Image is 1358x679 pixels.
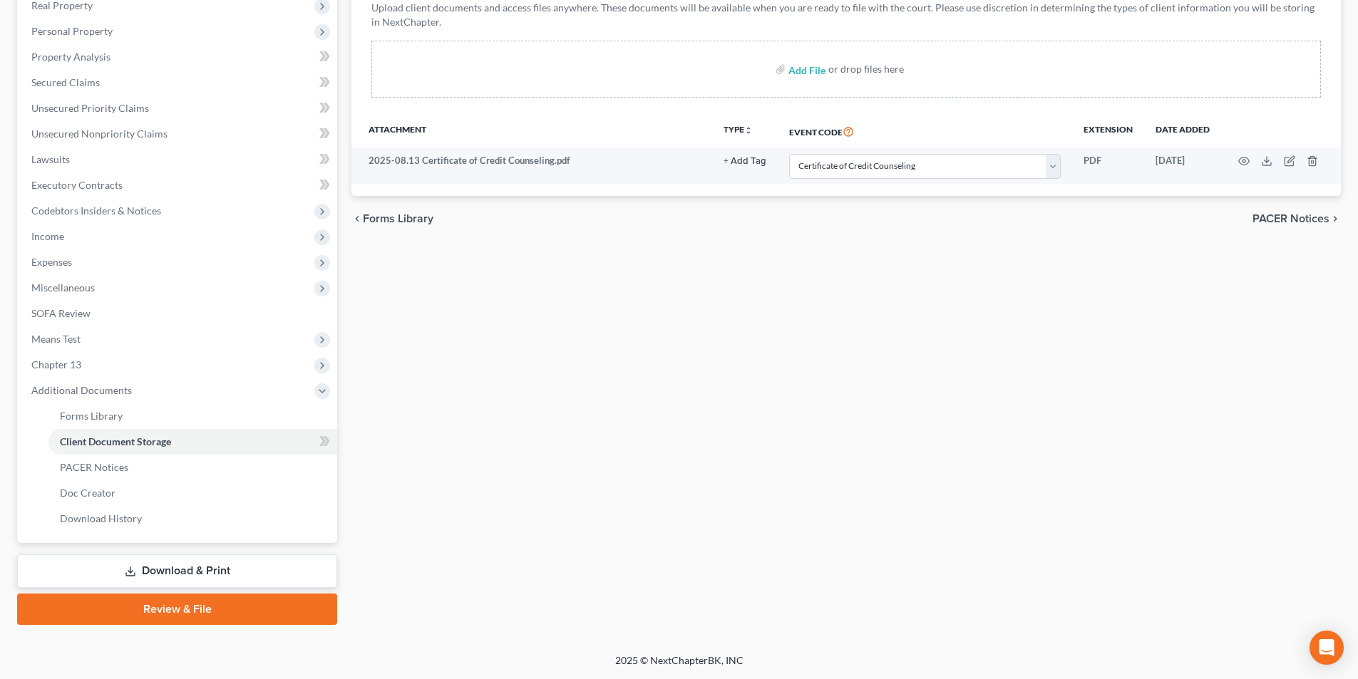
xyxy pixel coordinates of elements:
[1252,213,1329,224] span: PACER Notices
[60,512,142,524] span: Download History
[724,157,766,166] button: + Add Tag
[31,128,168,140] span: Unsecured Nonpriority Claims
[724,154,766,167] a: + Add Tag
[60,410,123,422] span: Forms Library
[31,281,95,294] span: Miscellaneous
[31,384,132,396] span: Additional Documents
[20,95,337,121] a: Unsecured Priority Claims
[31,333,81,345] span: Means Test
[60,461,128,473] span: PACER Notices
[1072,147,1144,185] td: PDF
[60,487,115,499] span: Doc Creator
[273,653,1086,679] div: 2025 © NextChapterBK, INC
[351,147,712,185] td: 2025-08.13 Certificate of Credit Counseling.pdf
[17,554,337,588] a: Download & Print
[60,435,171,447] span: Client Document Storage
[31,25,113,37] span: Personal Property
[31,76,100,88] span: Secured Claims
[31,230,64,242] span: Income
[351,213,433,224] button: chevron_left Forms Library
[48,455,337,480] a: PACER Notices
[724,125,753,135] button: TYPEunfold_more
[31,358,81,370] span: Chapter 13
[31,153,70,165] span: Lawsuits
[1144,147,1221,185] td: [DATE]
[1144,115,1221,147] th: Date added
[20,121,337,147] a: Unsecured Nonpriority Claims
[20,70,337,95] a: Secured Claims
[371,1,1321,29] p: Upload client documents and access files anywhere. These documents will be available when you are...
[31,51,110,63] span: Property Analysis
[31,204,161,217] span: Codebtors Insiders & Notices
[31,102,149,114] span: Unsecured Priority Claims
[1072,115,1144,147] th: Extension
[1329,213,1341,224] i: chevron_right
[17,594,337,625] a: Review & File
[351,213,363,224] i: chevron_left
[828,62,904,76] div: or drop files here
[31,307,91,319] span: SOFA Review
[20,301,337,326] a: SOFA Review
[48,429,337,455] a: Client Document Storage
[1252,213,1341,224] button: PACER Notices chevron_right
[20,172,337,198] a: Executory Contracts
[31,256,72,268] span: Expenses
[20,147,337,172] a: Lawsuits
[31,179,123,191] span: Executory Contracts
[48,403,337,429] a: Forms Library
[1310,631,1344,665] div: Open Intercom Messenger
[351,115,712,147] th: Attachment
[48,506,337,532] a: Download History
[363,213,433,224] span: Forms Library
[20,44,337,70] a: Property Analysis
[48,480,337,506] a: Doc Creator
[744,126,753,135] i: unfold_more
[778,115,1072,147] th: Event Code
